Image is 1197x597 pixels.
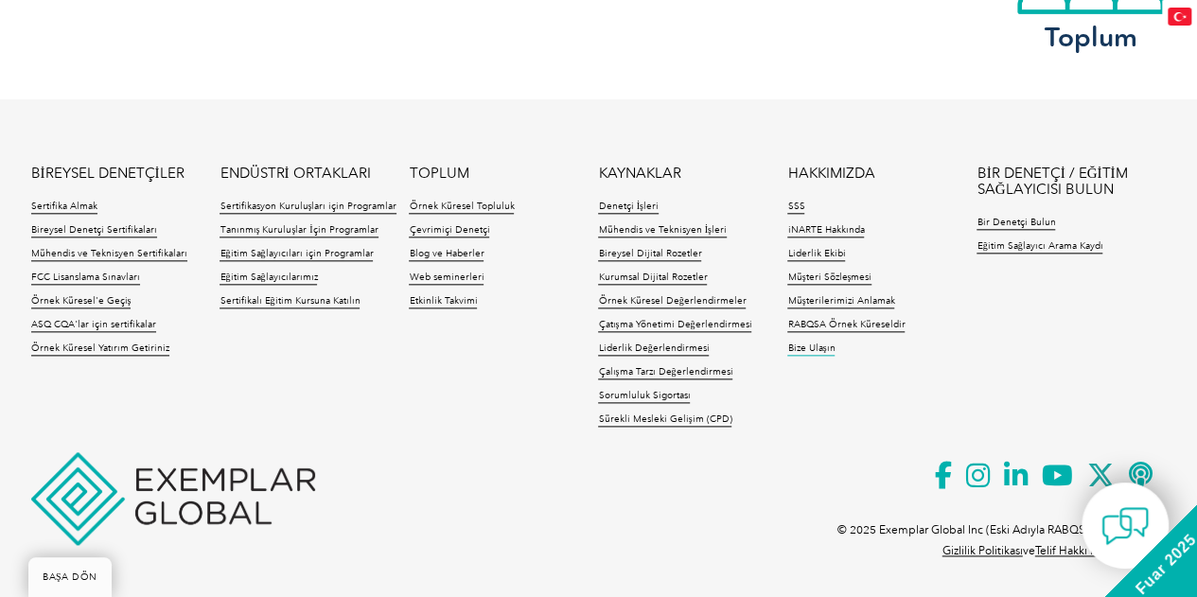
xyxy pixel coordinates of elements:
a: RABQSA Örnek Küreseldir [787,319,905,332]
font: ASQ CQA'lar için sertifikalar [31,319,156,330]
a: Sertifikalı Eğitim Kursuna Katılın [220,295,360,308]
font: RABQSA Örnek Küreseldir [787,319,905,330]
font: Örnek Küresel Topluluk [409,201,514,212]
a: Eğitim Sağlayıcıları için Programlar [220,248,373,261]
font: Çatışma Yönetimi Değerlendirmesi [598,319,751,330]
font: Bize Ulaşın [787,342,835,354]
font: BİREYSEL DENETÇİLER [31,165,185,182]
font: Eğitim Sağlayıcı Arama Kaydı [977,240,1102,252]
a: Çalışma Tarzı Değerlendirmesi [598,366,732,379]
a: Çevrimiçi Denetçi [409,224,489,237]
img: contact-chat.png [1101,502,1149,550]
font: Sertifikasyon Kuruluşları için Programlar [220,201,396,212]
a: Mühendis ve Teknisyen Sertifikaları [31,248,187,261]
img: Örnek Küresel [31,452,315,545]
font: Mühendis ve Teknisyen İşleri [598,224,726,236]
font: Bir Denetçi Bulun [977,217,1055,228]
a: Liderlik Değerlendirmesi [598,342,709,356]
font: Çalışma Tarzı Değerlendirmesi [598,366,732,378]
a: Sürekli Mesleki Gelişim (CPD) [598,413,731,427]
a: Bir Denetçi Bulun [977,217,1055,230]
font: iNARTE Hakkında [787,224,864,236]
a: Kurumsal Dijital Rozetler [598,272,707,285]
a: Tanınmış Kuruluşlar İçin Programlar [220,224,378,237]
font: Blog ve Haberler [409,248,484,259]
a: Web seminerleri [409,272,484,285]
a: Telif Hakkı Feragatnamesi [1035,544,1167,557]
font: Etkinlik Takvimi [409,295,477,307]
font: Eğitim Sağlayıcılarımız [220,272,317,283]
font: SSS [787,201,804,212]
a: BİR DENETÇİ / EĞİTİM SAĞLAYICISI BULUN [977,166,1166,198]
font: TOPLUM [409,165,468,182]
font: Çevrimiçi Denetçi [409,224,489,236]
a: KAYNAKLAR [598,166,680,182]
a: ENDÜSTRİ ORTAKLARI [220,166,370,182]
font: Liderlik Ekibi [787,248,845,259]
a: Bireysel Denetçi Sertifikaları [31,224,157,237]
font: Tanınmış Kuruluşlar İçin Programlar [220,224,378,236]
a: iNARTE Hakkında [787,224,864,237]
font: Örnek Küresel'e Geçiş [31,295,132,307]
font: HAKKIMIZDA [787,165,874,182]
font: Sertifika Almak [31,201,97,212]
a: Eğitim Sağlayıcılarımız [220,272,317,285]
a: ASQ CQA'lar için sertifikalar [31,319,156,332]
font: Kurumsal Dijital Rozetler [598,272,707,283]
a: Müşterilerimizi Anlamak [787,295,894,308]
font: Toplum [1045,21,1137,53]
font: Mühendis ve Teknisyen Sertifikaları [31,248,187,259]
a: Bize Ulaşın [787,342,835,356]
a: Liderlik Ekibi [787,248,845,261]
a: Mühendis ve Teknisyen İşleri [598,224,726,237]
font: FCC Lisanslama Sınavları [31,272,140,283]
a: HAKKIMIZDA [787,166,874,182]
font: Müşteri Sözleşmesi [787,272,871,283]
img: tr [1168,8,1191,26]
a: BAŞA DÖN [28,557,112,597]
a: Müşteri Sözleşmesi [787,272,871,285]
a: TOPLUM [409,166,468,182]
font: Sürekli Mesleki Gelişim (CPD) [598,413,731,425]
font: KAYNAKLAR [598,165,680,182]
font: Bireysel Denetçi Sertifikaları [31,224,157,236]
a: BİREYSEL DENETÇİLER [31,166,185,182]
font: Eğitim Sağlayıcıları için Programlar [220,248,373,259]
a: Örnek Küresel Yatırım Getiriniz [31,342,169,356]
font: Sorumluluk Sigortası [598,390,690,401]
a: Örnek Küresel'e Geçiş [31,295,132,308]
a: Örnek Küresel Topluluk [409,201,514,214]
font: ENDÜSTRİ ORTAKLARI [220,165,370,182]
a: Etkinlik Takvimi [409,295,477,308]
font: BİR DENETÇİ / EĞİTİM SAĞLAYICISI BULUN [977,165,1127,198]
a: Blog ve Haberler [409,248,484,261]
a: SSS [787,201,804,214]
a: FCC Lisanslama Sınavları [31,272,140,285]
a: Sertifikasyon Kuruluşları için Programlar [220,201,396,214]
font: Örnek Küresel Yatırım Getiriniz [31,342,169,354]
font: BAŞA DÖN [43,571,97,583]
font: ve [1023,544,1035,557]
a: Denetçi İşleri [598,201,658,214]
a: Bireysel Dijital Rozetler [598,248,701,261]
font: Bireysel Dijital Rozetler [598,248,701,259]
font: Sertifikalı Eğitim Kursuna Katılın [220,295,360,307]
font: Liderlik Değerlendirmesi [598,342,709,354]
a: Sorumluluk Sigortası [598,390,690,403]
font: Web seminerleri [409,272,484,283]
font: Müşterilerimizi Anlamak [787,295,894,307]
a: Sertifika Almak [31,201,97,214]
font: Denetçi İşleri [598,201,658,212]
font: Örnek Küresel Değerlendirmeler [598,295,746,307]
font: © 2025 Exemplar Global Inc (Eski Adıyla RABQSA International). [837,523,1167,536]
a: Eğitim Sağlayıcı Arama Kaydı [977,240,1102,254]
a: Örnek Küresel Değerlendirmeler [598,295,746,308]
a: Gizlilik Politikası [942,544,1023,557]
a: Çatışma Yönetimi Değerlendirmesi [598,319,751,332]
